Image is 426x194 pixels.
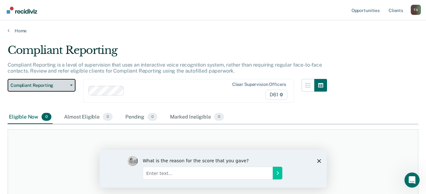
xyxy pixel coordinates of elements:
span: 0 [103,113,113,121]
a: Home [8,28,418,34]
span: 0 [214,113,224,121]
div: T S [411,5,421,15]
div: Compliant Reporting [8,44,327,62]
div: Clear supervision officers [232,82,286,87]
iframe: Intercom live chat [404,172,420,188]
span: 0 [42,113,51,121]
span: 0 [147,113,157,121]
iframe: Survey by Kim from Recidiviz [100,150,327,188]
span: Compliant Reporting [10,83,68,88]
div: Pending0 [124,110,159,124]
img: Recidiviz [7,7,37,14]
span: D61 [265,90,287,100]
div: Eligible Now0 [8,110,53,124]
button: Compliant Reporting [8,79,75,92]
p: Compliant Reporting is a level of supervision that uses an interactive voice recognition system, ... [8,62,322,74]
div: Almost Eligible0 [63,110,114,124]
button: Profile dropdown button [411,5,421,15]
div: Marked Ineligible0 [169,110,225,124]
